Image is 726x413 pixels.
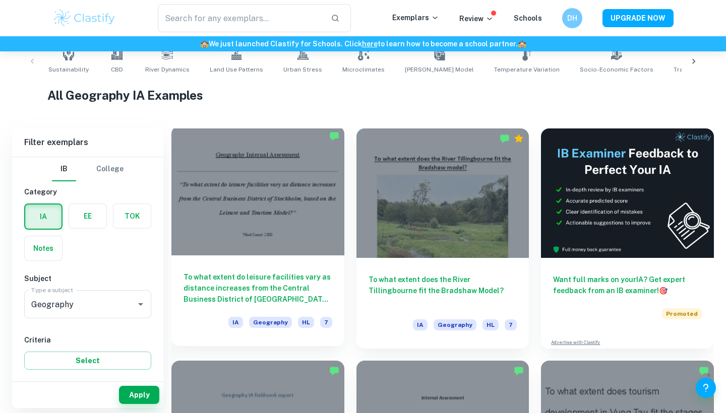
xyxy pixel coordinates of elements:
[249,317,292,328] span: Geography
[699,366,709,376] img: Marked
[553,274,702,296] h6: Want full marks on your IA ? Get expert feedback from an IB examiner!
[434,319,476,330] span: Geography
[459,13,494,24] p: Review
[580,65,653,74] span: Socio-Economic Factors
[96,157,124,181] button: College
[329,366,339,376] img: Marked
[48,65,89,74] span: Sustainability
[52,157,76,181] button: IB
[562,8,582,28] button: DH
[119,386,159,404] button: Apply
[24,186,151,197] h6: Category
[47,86,679,104] h1: All Geography IA Examples
[514,366,524,376] img: Marked
[320,317,332,328] span: 7
[298,317,314,328] span: HL
[69,204,106,228] button: EE
[674,65,709,74] span: Traffic Flow
[567,13,578,24] h6: DH
[184,271,332,305] h6: To what extent do leisure facilities vary as distance increases from the Central Business Distric...
[329,131,339,141] img: Marked
[362,40,378,48] a: here
[52,157,124,181] div: Filter type choice
[505,319,517,330] span: 7
[111,65,123,74] span: CBD
[518,40,526,48] span: 🏫
[228,317,243,328] span: IA
[494,65,560,74] span: Temperature Variation
[659,287,668,295] span: 🎯
[158,4,323,32] input: Search for any exemplars...
[283,65,322,74] span: Urban Stress
[12,128,163,157] h6: Filter exemplars
[602,9,674,27] button: UPGRADE NOW
[392,12,439,23] p: Exemplars
[145,65,190,74] span: River Dynamics
[514,133,524,144] div: Premium
[31,286,73,294] label: Type a subject
[541,128,714,258] img: Thumbnail
[200,40,209,48] span: 🏫
[342,65,385,74] span: Microclimates
[514,14,542,22] a: Schools
[171,128,344,349] a: To what extent do leisure facilities vary as distance increases from the Central Business Distric...
[551,339,600,346] a: Advertise with Clastify
[500,133,510,144] img: Marked
[113,204,151,228] button: TOK
[413,319,428,330] span: IA
[2,38,724,49] h6: We just launched Clastify for Schools. Click to learn how to become a school partner.
[405,65,474,74] span: [PERSON_NAME] Model
[356,128,529,349] a: To what extent does the River Tillingbourne fit the Bradshaw Model?IAGeographyHL7
[24,273,151,284] h6: Subject
[134,297,148,311] button: Open
[52,8,116,28] img: Clastify logo
[369,274,517,307] h6: To what extent does the River Tillingbourne fit the Bradshaw Model?
[24,352,151,370] button: Select
[482,319,499,330] span: HL
[662,308,702,319] span: Promoted
[25,236,62,260] button: Notes
[24,334,151,346] h6: Criteria
[696,378,716,398] button: Help and Feedback
[541,128,714,349] a: Want full marks on yourIA? Get expert feedback from an IB examiner!PromotedAdvertise with Clastify
[25,204,62,229] button: IA
[210,65,263,74] span: Land Use Patterns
